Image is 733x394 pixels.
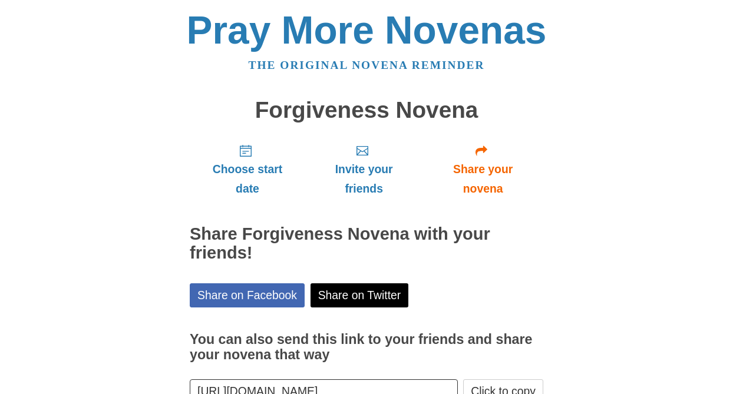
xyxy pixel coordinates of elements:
[311,283,409,307] a: Share on Twitter
[434,160,531,198] span: Share your novena
[305,134,422,204] a: Invite your friends
[190,225,543,263] h2: Share Forgiveness Novena with your friends!
[187,8,547,52] a: Pray More Novenas
[190,98,543,123] h1: Forgiveness Novena
[190,134,305,204] a: Choose start date
[249,59,485,71] a: The original novena reminder
[422,134,543,204] a: Share your novena
[202,160,293,198] span: Choose start date
[317,160,411,198] span: Invite your friends
[190,332,543,362] h3: You can also send this link to your friends and share your novena that way
[190,283,305,307] a: Share on Facebook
